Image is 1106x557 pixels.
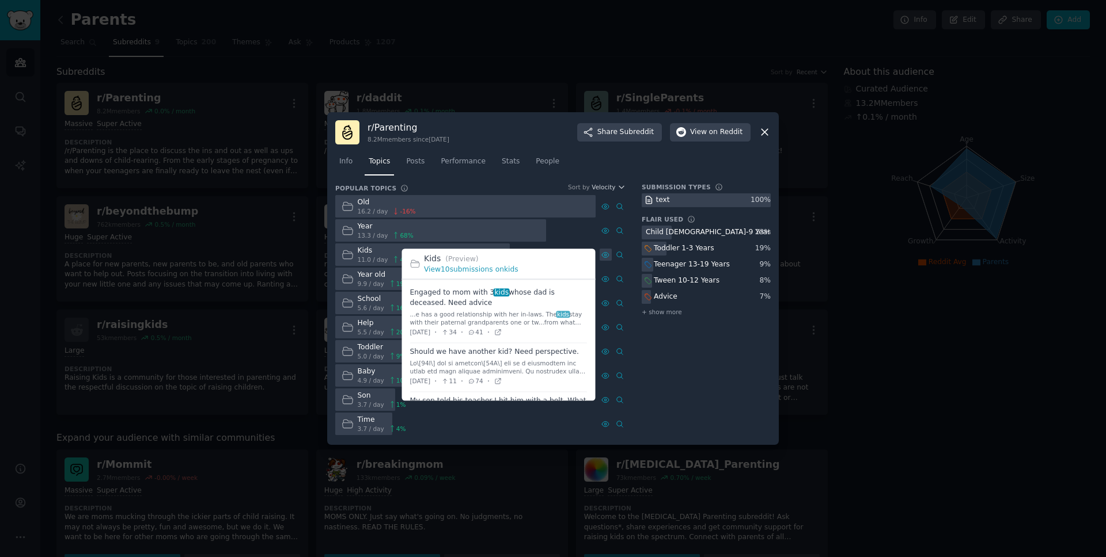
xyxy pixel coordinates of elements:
[577,123,662,142] button: ShareSubreddit
[358,391,406,401] div: Son
[358,280,384,288] span: 9.9 / day
[441,377,456,386] span: 11
[358,197,416,208] div: Old
[358,415,406,425] div: Time
[760,260,771,270] div: 9 %
[358,222,414,232] div: Year
[434,326,437,338] span: ·
[434,375,437,387] span: ·
[358,246,414,256] div: Kids
[406,157,425,167] span: Posts
[368,121,449,133] h3: r/ Parenting
[402,152,429,176] a: Posts
[441,157,486,167] span: Performance
[597,127,654,138] span: Share
[369,157,390,167] span: Topics
[445,255,478,263] span: (Preview)
[339,157,353,167] span: Info
[358,231,388,239] span: 13.3 / day
[358,207,388,215] span: 16.2 / day
[487,375,490,387] span: ·
[396,400,406,409] span: 1 %
[396,352,406,360] span: 9 %
[751,195,771,205] div: 100 %
[396,304,410,312] span: 16 %
[396,328,410,336] span: 20 %
[358,294,410,304] div: School
[335,184,396,192] h3: Popular Topics
[670,123,751,142] button: Viewon Reddit
[396,280,410,288] span: 19 %
[654,292,677,302] div: Advice
[396,376,410,384] span: 10 %
[755,227,771,238] div: 23 %
[368,135,449,143] div: 8.2M members since [DATE]
[760,292,771,302] div: 7 %
[358,270,410,280] div: Year old
[467,329,483,337] span: 41
[620,127,654,138] span: Subreddit
[358,304,384,312] span: 5.6 / day
[365,152,394,176] a: Topics
[358,328,384,336] span: 5.5 / day
[690,127,743,138] span: View
[592,183,626,191] button: Velocity
[358,367,410,377] div: Baby
[358,342,406,353] div: Toddler
[646,227,774,238] div: Child [DEMOGRAPHIC_DATA]-9 Years
[654,260,730,270] div: Teenager 13-19 Years
[410,377,431,386] span: [DATE]
[335,152,357,176] a: Info
[424,265,518,273] a: View10submissions onkids
[654,276,719,286] div: Tween 10-12 Years
[400,207,415,215] span: -16 %
[654,243,714,254] div: Toddler 1-3 Years
[760,276,771,286] div: 8 %
[461,326,463,338] span: ·
[642,308,682,316] span: + show more
[441,329,456,337] span: 34
[358,318,410,329] div: Help
[536,157,559,167] span: People
[502,157,520,167] span: Stats
[556,311,570,318] span: kids
[755,243,771,254] div: 19 %
[437,152,490,176] a: Performance
[498,152,524,176] a: Stats
[467,377,483,386] span: 74
[358,352,384,360] span: 5.0 / day
[461,375,463,387] span: ·
[358,255,388,264] span: 11.0 / day
[410,359,588,375] div: Lo\[94I\] dol si ametcon\[54A\] eli se d eiusmodtem inc utlab etd magn aliquae adminimveni. Qu no...
[400,231,413,239] span: 68 %
[410,310,588,326] div: ...e has a good relationship with her in-laws. The stay with their paternal grandparents one or t...
[642,215,683,223] h3: Flair Used
[410,329,431,337] span: [DATE]
[335,120,359,144] img: Parenting
[358,376,384,384] span: 4.9 / day
[709,127,743,138] span: on Reddit
[642,183,711,191] h3: Submission Types
[656,195,670,205] div: text
[358,425,384,433] span: 3.7 / day
[487,326,490,338] span: ·
[358,400,384,409] span: 3.7 / day
[592,183,615,191] span: Velocity
[568,183,590,191] div: Sort by
[396,425,406,433] span: 4 %
[424,253,588,265] h2: Kids
[532,152,563,176] a: People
